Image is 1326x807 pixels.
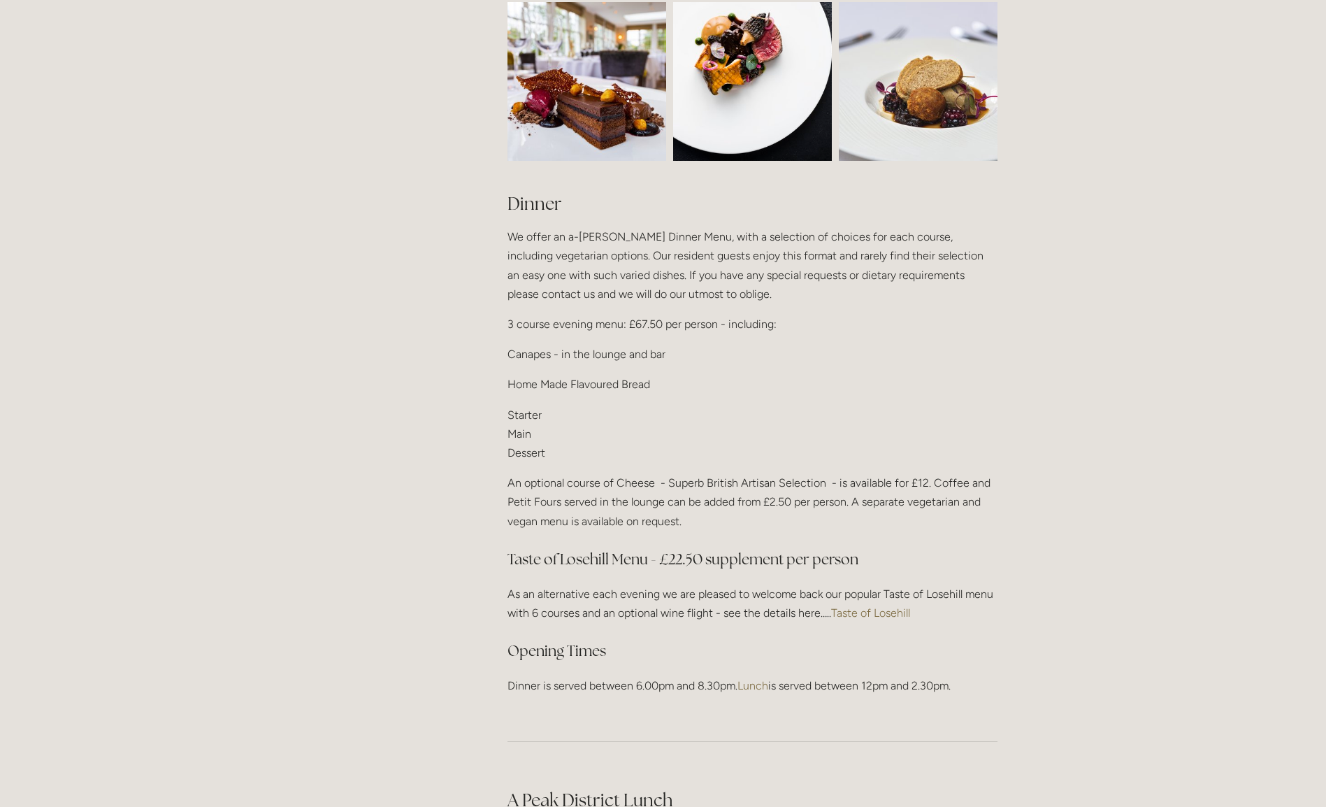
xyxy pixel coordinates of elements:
p: As an alternative each evening we are pleased to welcome back our popular Taste of Losehill menu ... [507,585,997,622]
a: Taste of Losehill [831,606,910,620]
p: An optional course of Cheese - Superb British Artisan Selection - is available for £12. Coffee an... [507,473,997,531]
p: Home Made Flavoured Bread [507,375,997,394]
h2: Dinner [507,192,997,216]
p: 3 course evening menu: £67.50 per person - including: [507,315,997,334]
a: Lunch [737,679,768,692]
p: Dinner is served between 6.00pm and 8.30pm. is served between 12pm and 2.30pm. [507,676,997,695]
h3: Opening Times [507,637,997,665]
h3: Taste of Losehill Menu - £22.50 supplement per person [507,545,997,573]
img: October 2021 (10).jpg [799,2,1037,161]
p: Starter Main Dessert [507,406,997,463]
p: We offer an a-[PERSON_NAME] Dinner Menu, with a selection of choices for each course, including v... [507,227,997,303]
img: DSC_8057b.jpg [673,2,900,161]
img: October 2021 (13).jpg [480,2,719,161]
p: Canapes - in the lounge and bar [507,345,997,364]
